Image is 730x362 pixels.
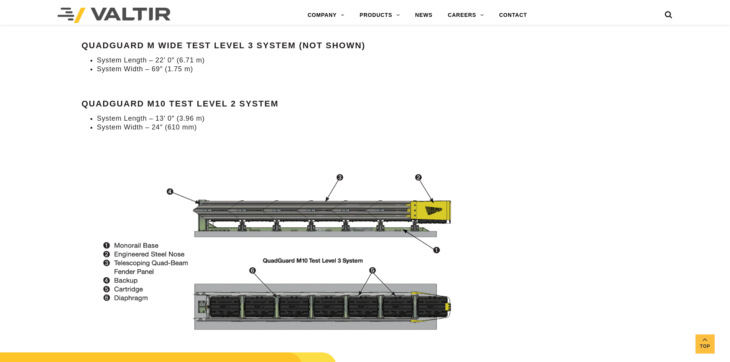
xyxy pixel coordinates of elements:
[440,8,492,23] a: CAREERS
[82,99,279,108] strong: QuadGuard M10 Test Level 2 System
[352,8,408,23] a: PRODUCTS
[696,334,715,354] a: Top
[57,8,171,23] img: Valtir
[97,65,466,74] li: System Width – 69″ (1.75 m)
[696,342,715,351] span: Top
[97,56,466,65] li: System Length – 22’ 0″ (6.71 m)
[300,8,352,23] a: COMPANY
[407,8,440,23] a: NEWS
[97,123,466,132] li: System Width – 24″ (610 mm)
[82,41,366,50] strong: QuadGuard M Wide Test Level 3 System (not shown)
[491,8,535,23] a: CONTACT
[97,114,466,123] li: System Length – 13’ 0″ (3.96 m)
